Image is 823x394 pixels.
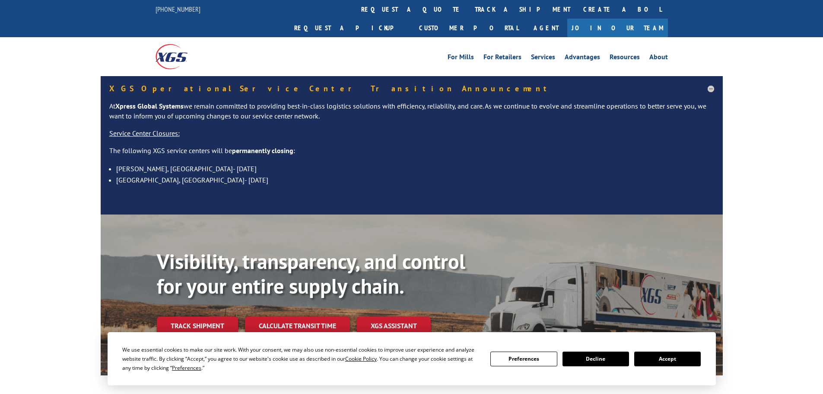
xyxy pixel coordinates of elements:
[649,54,668,63] a: About
[157,248,465,300] b: Visibility, transparency, and control for your entire supply chain.
[288,19,413,37] a: Request a pickup
[109,85,714,93] h5: XGS Operational Service Center Transition Announcement
[562,352,629,366] button: Decline
[109,101,714,129] p: At we remain committed to providing best-in-class logistics solutions with efficiency, reliabilit...
[115,102,184,110] strong: Xpress Global Systems
[245,317,350,335] a: Calculate transit time
[525,19,567,37] a: Agent
[109,129,180,138] u: Service Center Closures:
[565,54,600,63] a: Advantages
[156,5,200,13] a: [PHONE_NUMBER]
[108,332,716,385] div: Cookie Consent Prompt
[122,345,480,372] div: We use essential cookies to make our site work. With your consent, we may also use non-essential ...
[567,19,668,37] a: Join Our Team
[634,352,701,366] button: Accept
[345,355,377,362] span: Cookie Policy
[157,317,238,335] a: Track shipment
[232,146,293,155] strong: permanently closing
[172,364,201,372] span: Preferences
[116,163,714,174] li: [PERSON_NAME], [GEOGRAPHIC_DATA]- [DATE]
[531,54,555,63] a: Services
[610,54,640,63] a: Resources
[109,146,714,163] p: The following XGS service centers will be :
[490,352,557,366] button: Preferences
[357,317,431,335] a: XGS ASSISTANT
[116,174,714,186] li: [GEOGRAPHIC_DATA], [GEOGRAPHIC_DATA]- [DATE]
[483,54,521,63] a: For Retailers
[448,54,474,63] a: For Mills
[413,19,525,37] a: Customer Portal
